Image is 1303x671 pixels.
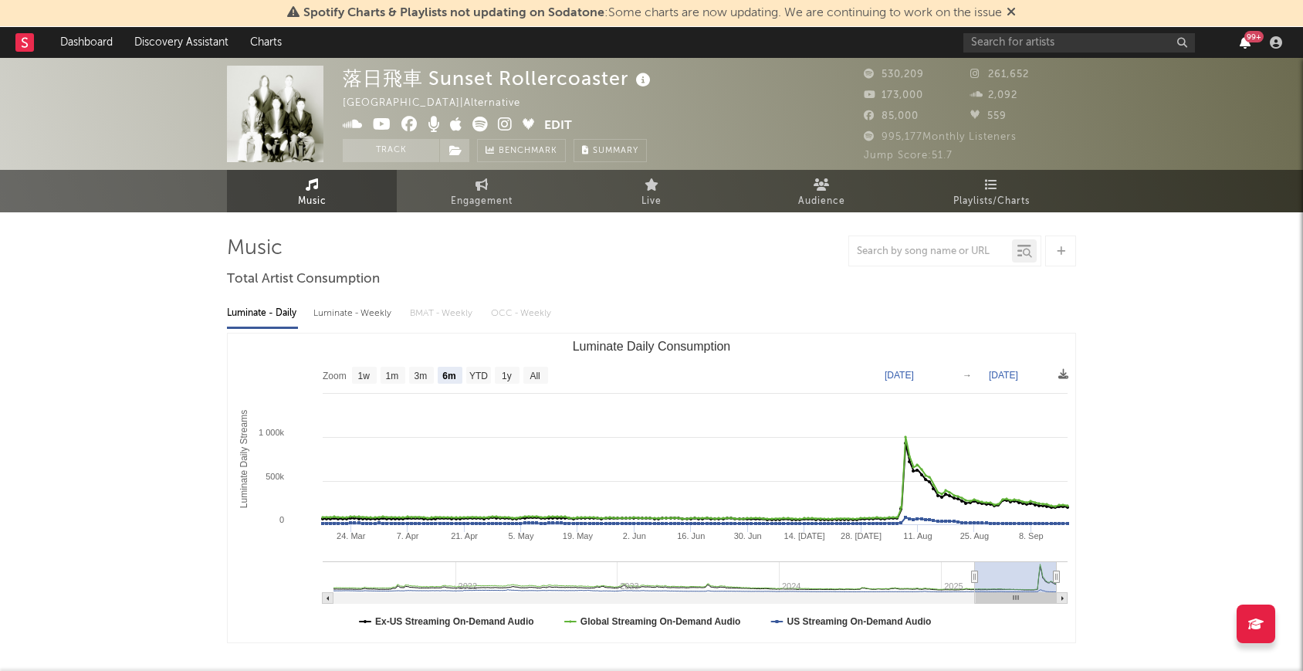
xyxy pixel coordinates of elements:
text: 30. Jun [734,531,762,541]
span: Playlists/Charts [953,192,1030,211]
text: 1y [502,371,512,381]
div: 99 + [1244,31,1264,42]
button: Edit [544,117,572,136]
a: Dashboard [49,27,124,58]
text: Luminate Daily Consumption [573,340,731,353]
a: Music [227,170,397,212]
span: Dismiss [1007,7,1016,19]
text: 0 [279,515,284,524]
button: Summary [574,139,647,162]
span: Jump Score: 51.7 [864,151,953,161]
text: 28. [DATE] [841,531,882,541]
text: [DATE] [885,370,914,381]
span: 2,092 [970,90,1017,100]
text: Ex-US Streaming On-Demand Audio [375,616,534,627]
span: 261,652 [970,69,1029,80]
text: 1m [386,371,399,381]
a: Charts [239,27,293,58]
text: Zoom [323,371,347,381]
text: 14. [DATE] [784,531,825,541]
text: 25. Aug [960,531,989,541]
a: Benchmark [477,139,566,162]
text: 11. Aug [903,531,932,541]
text: → [963,370,972,381]
text: 19. May [563,531,594,541]
text: All [530,371,540,381]
span: Spotify Charts & Playlists not updating on Sodatone [303,7,604,19]
input: Search for artists [963,33,1195,53]
text: Luminate Daily Streams [239,410,249,508]
text: 21. Apr [451,531,478,541]
span: 85,000 [864,111,919,121]
text: US Streaming On-Demand Audio [787,616,931,627]
text: Global Streaming On-Demand Audio [580,616,741,627]
span: 530,209 [864,69,924,80]
text: 1 000k [259,428,285,437]
text: 16. Jun [677,531,705,541]
span: 995,177 Monthly Listeners [864,132,1017,142]
a: Discovery Assistant [124,27,239,58]
div: [GEOGRAPHIC_DATA] | Alternative [343,94,538,113]
span: Live [641,192,662,211]
a: Live [567,170,736,212]
div: 落日飛車 Sunset Rollercoaster [343,66,655,91]
text: 2. Jun [623,531,646,541]
span: Music [298,192,327,211]
text: 6m [442,371,455,381]
text: 3m [415,371,428,381]
a: Engagement [397,170,567,212]
text: 24. Mar [337,531,366,541]
svg: Luminate Daily Consumption [228,334,1075,642]
div: Luminate - Weekly [313,300,394,327]
button: Track [343,139,439,162]
span: : Some charts are now updating. We are continuing to work on the issue [303,7,1002,19]
a: Playlists/Charts [906,170,1076,212]
text: 8. Sep [1019,531,1044,541]
text: 1w [358,371,371,381]
text: 5. May [508,531,534,541]
span: Benchmark [499,142,557,161]
span: Total Artist Consumption [227,270,380,289]
text: [DATE] [989,370,1018,381]
div: Luminate - Daily [227,300,298,327]
span: 559 [970,111,1007,121]
text: 7. Apr [397,531,419,541]
span: Engagement [451,192,513,211]
text: YTD [469,371,488,381]
span: Audience [798,192,845,211]
span: Summary [593,147,638,155]
button: 99+ [1240,36,1251,49]
input: Search by song name or URL [849,246,1012,258]
text: 500k [266,472,284,481]
span: 173,000 [864,90,923,100]
a: Audience [736,170,906,212]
